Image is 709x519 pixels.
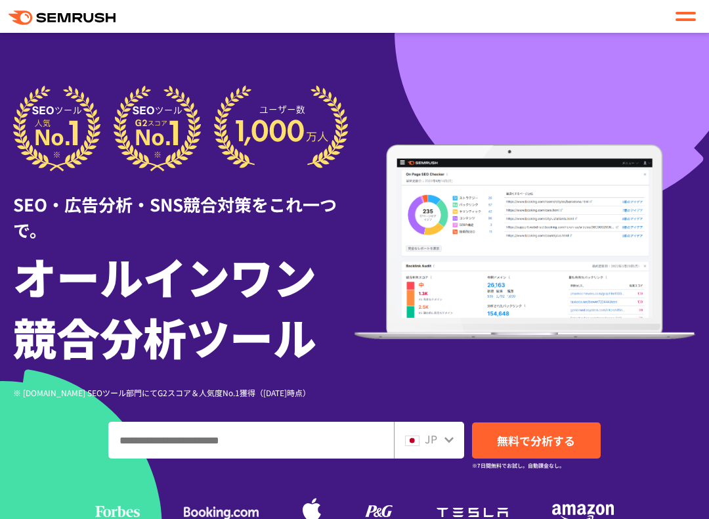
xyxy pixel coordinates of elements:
[13,386,354,399] div: ※ [DOMAIN_NAME] SEOツール部門にてG2スコア＆人気度No.1獲得（[DATE]時点）
[472,422,601,459] a: 無料で分析する
[109,422,393,458] input: ドメイン、キーワードまたはURLを入力してください
[13,246,354,367] h1: オールインワン 競合分析ツール
[425,431,437,447] span: JP
[472,459,565,472] small: ※7日間無料でお試し。自動課金なし。
[497,432,575,449] span: 無料で分析する
[13,171,354,242] div: SEO・広告分析・SNS競合対策をこれ一つで。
